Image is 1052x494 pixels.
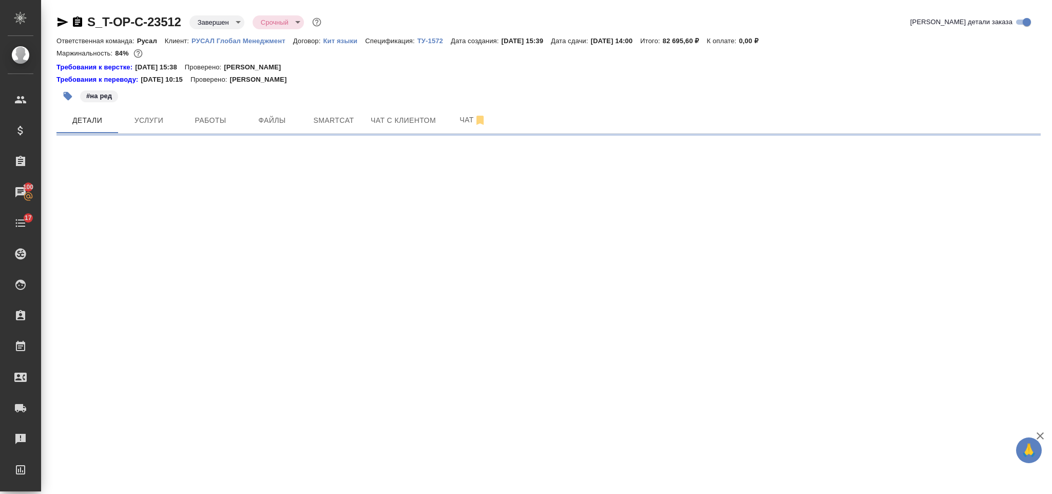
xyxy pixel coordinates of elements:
[56,37,137,45] p: Ответственная команда:
[56,75,141,85] div: Нажми, чтобы открыть папку с инструкцией
[63,114,112,127] span: Детали
[185,62,224,72] p: Проверено:
[310,15,323,29] button: Доп статусы указывают на важность/срочность заказа
[3,179,39,205] a: 100
[640,37,662,45] p: Итого:
[135,62,185,72] p: [DATE] 15:38
[247,114,297,127] span: Файлы
[189,15,244,29] div: Завершен
[1020,440,1038,461] span: 🙏
[86,91,112,101] p: #на ред
[141,75,190,85] p: [DATE] 10:15
[56,62,135,72] div: Нажми, чтобы открыть папку с инструкцией
[451,37,501,45] p: Дата создания:
[551,37,590,45] p: Дата сдачи:
[707,37,739,45] p: К оплате:
[186,114,235,127] span: Работы
[365,37,417,45] p: Спецификация:
[910,17,1012,27] span: [PERSON_NAME] детали заказа
[448,114,498,126] span: Чат
[323,36,365,45] a: Кит языки
[501,37,551,45] p: [DATE] 15:39
[229,75,294,85] p: [PERSON_NAME]
[71,16,84,28] button: Скопировать ссылку
[56,49,115,57] p: Маржинальность:
[1016,437,1042,463] button: 🙏
[590,37,640,45] p: [DATE] 14:00
[293,37,323,45] p: Договор:
[190,75,230,85] p: Проверено:
[258,18,292,27] button: Срочный
[323,37,365,45] p: Кит языки
[115,49,131,57] p: 84%
[18,213,38,223] span: 17
[309,114,358,127] span: Smartcat
[56,75,141,85] a: Требования к переводу:
[417,37,451,45] p: ТУ-1572
[474,114,486,126] svg: Отписаться
[137,37,165,45] p: Русал
[17,182,40,192] span: 100
[371,114,436,127] span: Чат с клиентом
[417,36,451,45] a: ТУ-1572
[195,18,232,27] button: Завершен
[56,62,135,72] a: Требования к верстке:
[663,37,707,45] p: 82 695,60 ₽
[56,85,79,107] button: Добавить тэг
[192,36,293,45] a: РУСАЛ Глобал Менеджмент
[739,37,766,45] p: 0,00 ₽
[165,37,192,45] p: Клиент:
[3,210,39,236] a: 17
[224,62,289,72] p: [PERSON_NAME]
[56,16,69,28] button: Скопировать ссылку для ЯМессенджера
[79,91,119,100] span: на ред
[131,47,145,60] button: 121.27 USD; 1491.10 RUB;
[192,37,293,45] p: РУСАЛ Глобал Менеджмент
[87,15,181,29] a: S_T-OP-C-23512
[124,114,174,127] span: Услуги
[253,15,304,29] div: Завершен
